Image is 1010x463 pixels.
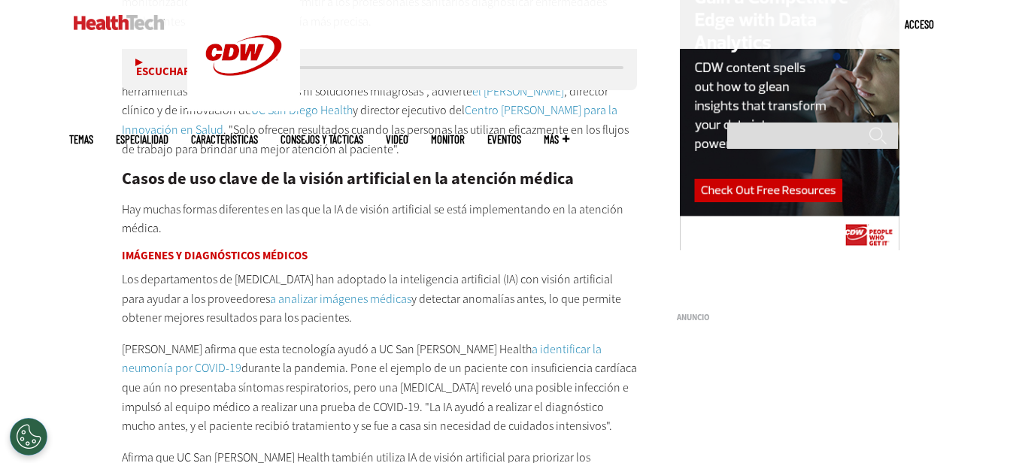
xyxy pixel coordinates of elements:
font: Los departamentos de [MEDICAL_DATA] han adoptado la inteligencia artificial (IA) con visión artif... [122,271,613,307]
font: Especialidad [116,132,168,146]
div: Configuración de cookies [10,418,47,455]
a: Acceso [905,17,934,31]
a: Eventos [487,134,521,145]
font: Casos de uso clave de la visión artificial en la atención médica [122,168,574,189]
a: Monitor [431,134,465,145]
font: [PERSON_NAME] afirma que esta tecnología ayudó a UC San [PERSON_NAME] Health [122,341,532,357]
font: durante la pandemia. Pone el ejemplo de un paciente con insuficiencia cardíaca que aún no present... [122,360,637,434]
a: Consejos y tácticas [281,134,363,145]
font: Video [386,132,408,146]
font: Imágenes y diagnósticos médicos [122,248,308,263]
font: Hay muchas formas diferentes en las que la IA de visión artificial se está implementando en la at... [122,201,623,237]
a: a analizar imágenes médicas [270,291,411,307]
font: Temas [69,132,93,146]
font: Anuncio [677,312,710,323]
font: Eventos [487,132,521,146]
font: Monitor [431,132,465,146]
div: Menú de usuario [905,17,934,32]
a: CDW [187,99,300,115]
a: Video [386,134,408,145]
font: Consejos y tácticas [281,132,363,146]
button: Abrir Preferencias [10,418,47,455]
img: Hogar [74,15,165,30]
font: Características [191,132,258,146]
a: Características [191,134,258,145]
font: Más [544,132,559,146]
